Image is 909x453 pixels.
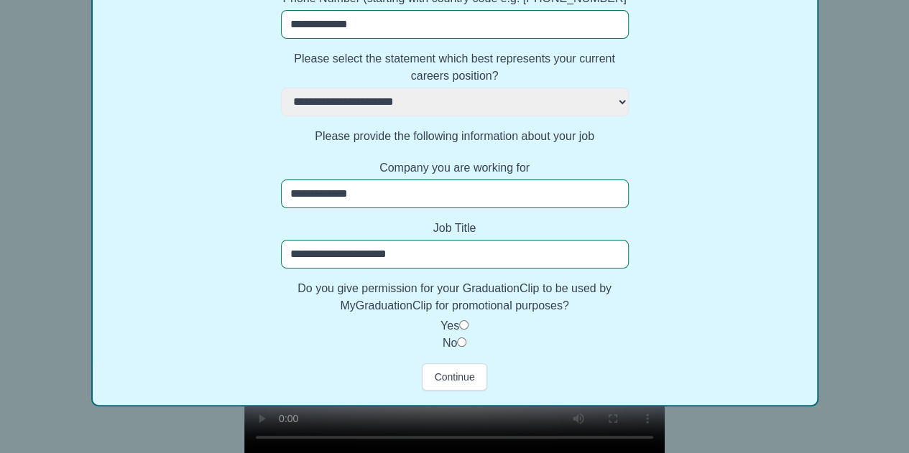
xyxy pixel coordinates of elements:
button: Continue [422,363,486,391]
label: Company you are working for [281,159,629,177]
label: Please select the statement which best represents your current careers position? [281,50,629,85]
label: Yes [440,319,459,332]
label: No [443,337,457,349]
label: Job Title [281,220,629,237]
label: Do you give permission for your GraduationClip to be used by MyGraduationClip for promotional pur... [281,280,629,314]
label: Please provide the following information about your job [281,128,629,145]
